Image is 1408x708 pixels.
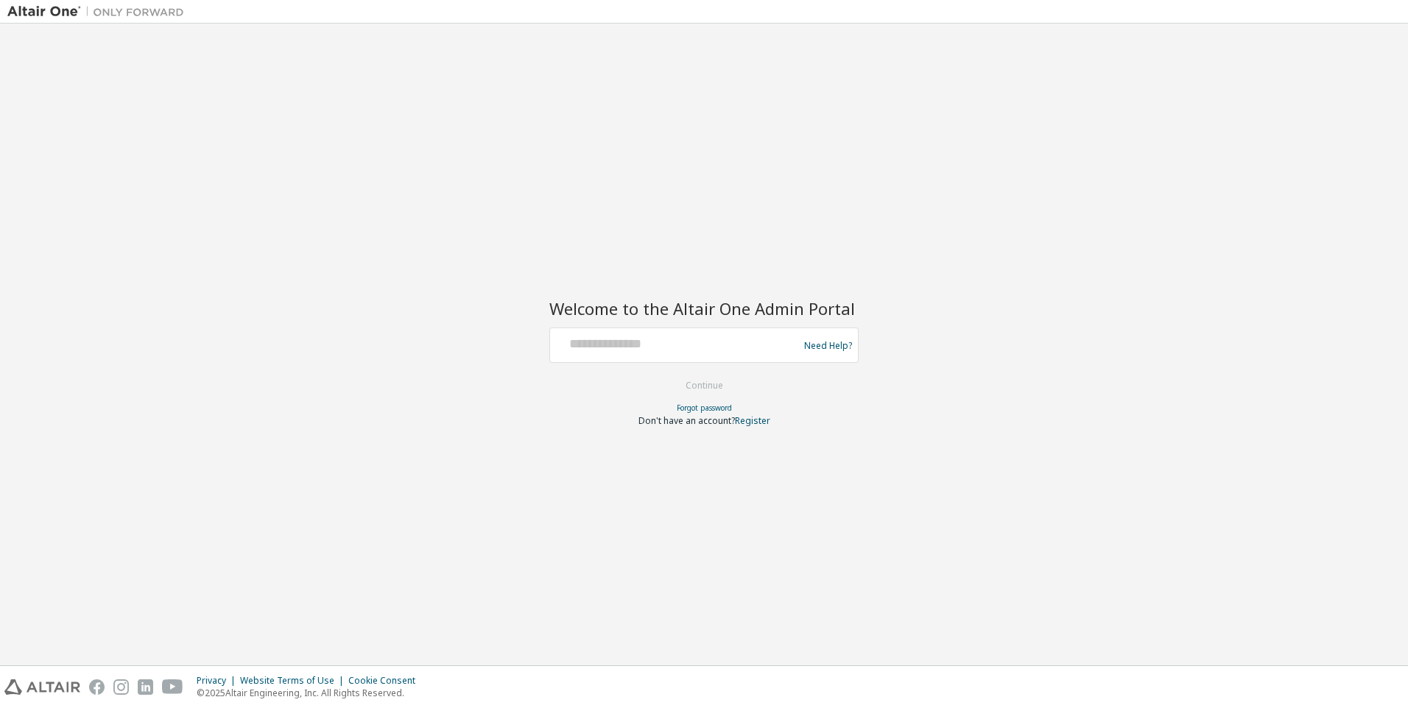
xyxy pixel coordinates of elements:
[7,4,191,19] img: Altair One
[677,403,732,413] a: Forgot password
[89,679,105,695] img: facebook.svg
[240,675,348,687] div: Website Terms of Use
[549,298,859,319] h2: Welcome to the Altair One Admin Portal
[197,687,424,699] p: © 2025 Altair Engineering, Inc. All Rights Reserved.
[804,345,852,346] a: Need Help?
[197,675,240,687] div: Privacy
[162,679,183,695] img: youtube.svg
[735,414,770,427] a: Register
[4,679,80,695] img: altair_logo.svg
[138,679,153,695] img: linkedin.svg
[638,414,735,427] span: Don't have an account?
[348,675,424,687] div: Cookie Consent
[113,679,129,695] img: instagram.svg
